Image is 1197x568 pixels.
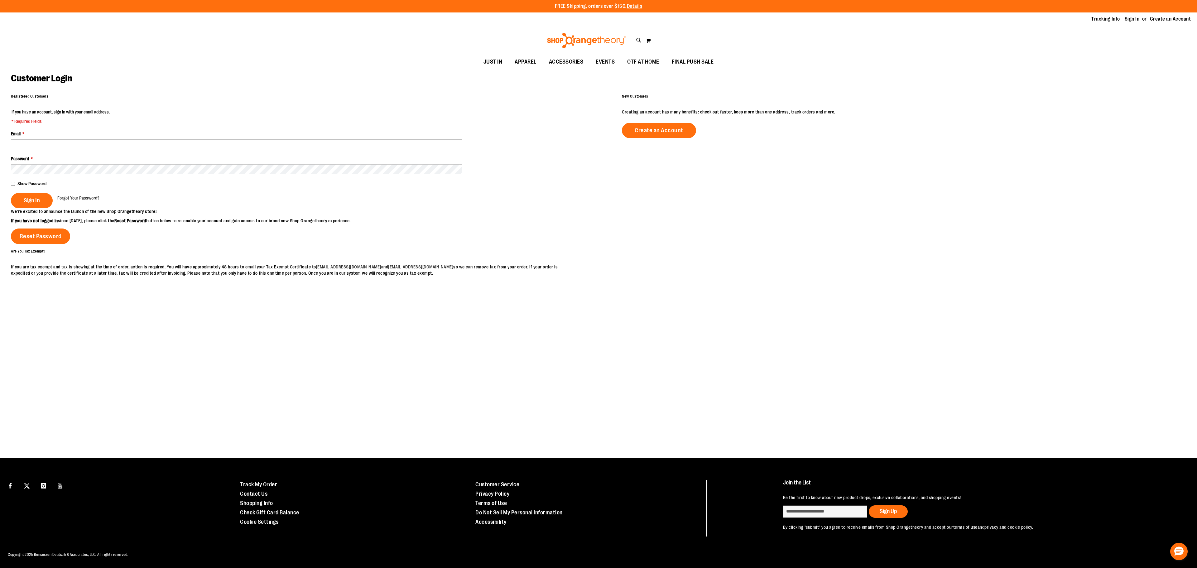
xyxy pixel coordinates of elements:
span: Create an Account [635,127,683,134]
a: Visit our Facebook page [5,480,16,491]
p: By clicking "submit" you agree to receive emails from Shop Orangetheory and accept our and [783,524,1173,530]
a: Customer Service [475,481,519,488]
a: Check Gift Card Balance [240,509,299,516]
span: Show Password [17,181,46,186]
a: [EMAIL_ADDRESS][DOMAIN_NAME] [388,264,453,269]
a: Contact Us [240,491,267,497]
span: EVENTS [596,55,615,69]
a: Sign In [1125,16,1140,22]
a: Do Not Sell My Personal Information [475,509,563,516]
p: If you are tax exempt and tax is showing at the time of order, action is required. You will have ... [11,264,575,276]
legend: If you have an account, sign in with your email address. [11,109,110,124]
a: Terms of Use [475,500,507,506]
input: enter email [783,505,867,518]
h4: Join the List [783,480,1173,491]
a: [EMAIL_ADDRESS][DOMAIN_NAME] [316,264,381,269]
strong: Reset Password [114,218,146,223]
a: OTF AT HOME [621,55,666,69]
p: since [DATE], please click the button below to re-enable your account and gain access to our bran... [11,218,598,224]
img: Shop Orangetheory [546,33,627,48]
img: Twitter [24,483,30,489]
a: Cookie Settings [240,519,279,525]
strong: Are You Tax Exempt? [11,249,46,253]
p: We’re excited to announce the launch of the new Shop Orangetheory store! [11,208,598,214]
span: OTF AT HOME [627,55,659,69]
a: Reset Password [11,229,70,244]
span: Forgot Your Password? [57,195,99,200]
a: EVENTS [589,55,621,69]
span: Email [11,131,21,136]
a: ACCESSORIES [543,55,590,69]
button: Sign Up [869,505,908,518]
span: ACCESSORIES [549,55,584,69]
span: Sign Up [880,508,897,514]
button: Sign In [11,193,53,208]
p: Be the first to know about new product drops, exclusive collaborations, and shopping events! [783,494,1173,501]
a: Create an Account [622,123,696,138]
a: APPAREL [508,55,543,69]
a: FINAL PUSH SALE [666,55,720,69]
a: Shopping Info [240,500,273,506]
strong: New Customers [622,94,648,99]
span: Copyright 2025 Bensussen Deutsch & Associates, LLC. All rights reserved. [8,552,128,557]
strong: Registered Customers [11,94,48,99]
a: terms of use [953,525,978,530]
button: Hello, have a question? Let’s chat. [1170,543,1188,560]
span: Sign In [24,197,40,204]
a: Forgot Your Password? [57,195,99,201]
a: Details [627,3,642,9]
span: Password [11,156,29,161]
span: * Required Fields [12,118,110,124]
a: Visit our X page [22,480,32,491]
strong: If you have not logged in [11,218,58,223]
span: FINAL PUSH SALE [672,55,714,69]
a: Track My Order [240,481,277,488]
span: JUST IN [483,55,502,69]
p: Creating an account has many benefits: check out faster, keep more than one address, track orders... [622,109,1186,115]
a: Tracking Info [1091,16,1120,22]
span: Reset Password [20,233,62,240]
a: privacy and cookie policy. [984,525,1033,530]
a: Privacy Policy [475,491,509,497]
a: Visit our Youtube page [55,480,66,491]
span: Customer Login [11,73,72,84]
p: FREE Shipping, orders over $150. [555,3,642,10]
a: Accessibility [475,519,507,525]
a: JUST IN [477,55,509,69]
a: Visit our Instagram page [38,480,49,491]
span: APPAREL [515,55,536,69]
a: Create an Account [1150,16,1191,22]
